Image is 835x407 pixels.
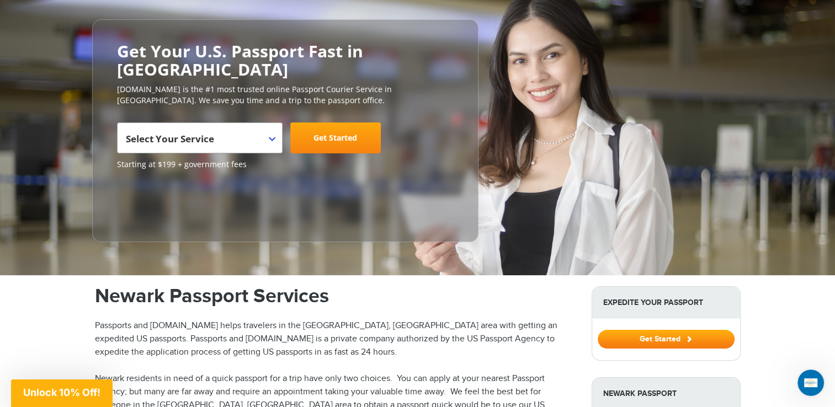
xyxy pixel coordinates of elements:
strong: Expedite Your Passport [592,287,740,318]
span: Select Your Service [117,122,283,153]
p: [DOMAIN_NAME] is the #1 most trusted online Passport Courier Service in [GEOGRAPHIC_DATA]. We sav... [117,84,454,106]
h1: Newark Passport Services [95,286,575,306]
h2: Get Your U.S. Passport Fast in [GEOGRAPHIC_DATA] [117,42,454,78]
span: Starting at $199 + government fees [117,159,454,170]
p: Passports and [DOMAIN_NAME] helps travelers in the [GEOGRAPHIC_DATA], [GEOGRAPHIC_DATA] area with... [95,319,575,359]
a: Get Started [598,334,735,343]
div: Unlock 10% Off! [11,379,113,407]
span: Select Your Service [126,127,271,158]
span: Select Your Service [126,132,214,145]
iframe: Customer reviews powered by Trustpilot [117,175,200,231]
iframe: Intercom live chat [797,369,824,396]
button: Get Started [598,330,735,349]
span: Unlock 10% Off! [23,387,100,398]
a: Get Started [290,122,381,153]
